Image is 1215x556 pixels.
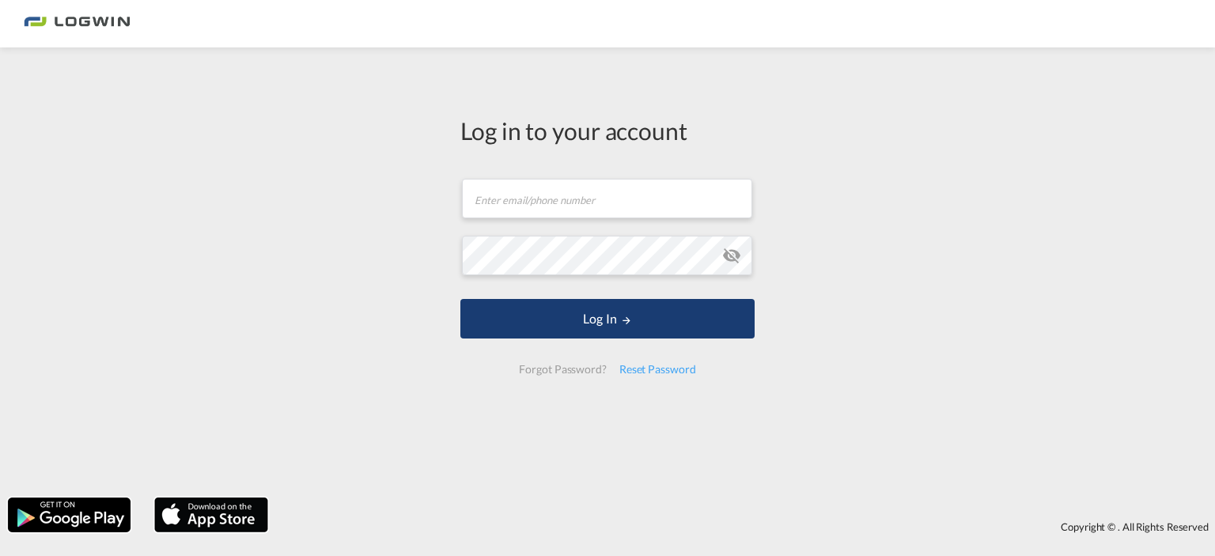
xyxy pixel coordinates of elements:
md-icon: icon-eye-off [722,246,741,265]
div: Log in to your account [460,114,755,147]
img: google.png [6,496,132,534]
div: Forgot Password? [513,355,612,384]
input: Enter email/phone number [462,179,752,218]
button: LOGIN [460,299,755,339]
img: bc73a0e0d8c111efacd525e4c8ad7d32.png [24,6,131,42]
div: Copyright © . All Rights Reserved [276,513,1215,540]
img: apple.png [153,496,270,534]
div: Reset Password [613,355,702,384]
